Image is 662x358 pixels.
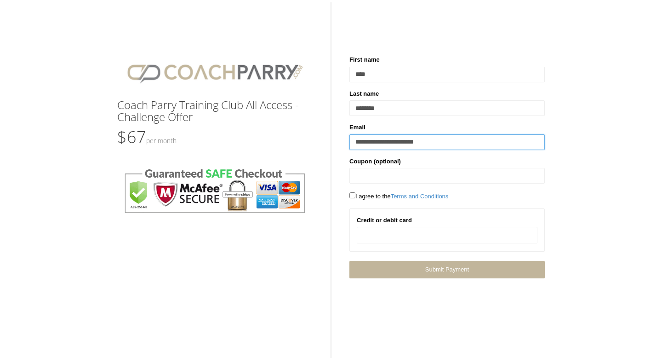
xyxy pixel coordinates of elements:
img: CPlogo.png [117,55,313,90]
label: Credit or debit card [357,216,412,225]
h3: Coach Parry Training Club All Access - Challenge Offer [117,99,313,123]
label: First name [349,55,380,64]
a: Submit Payment [349,261,545,278]
span: I agree to the [349,193,448,200]
a: Terms and Conditions [391,193,449,200]
span: $67 [117,126,177,148]
span: Submit Payment [425,266,469,273]
iframe: Secure card payment input frame [363,231,531,239]
label: Last name [349,89,379,98]
label: Coupon (optional) [349,157,401,166]
label: Email [349,123,365,132]
small: Per Month [146,136,177,145]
